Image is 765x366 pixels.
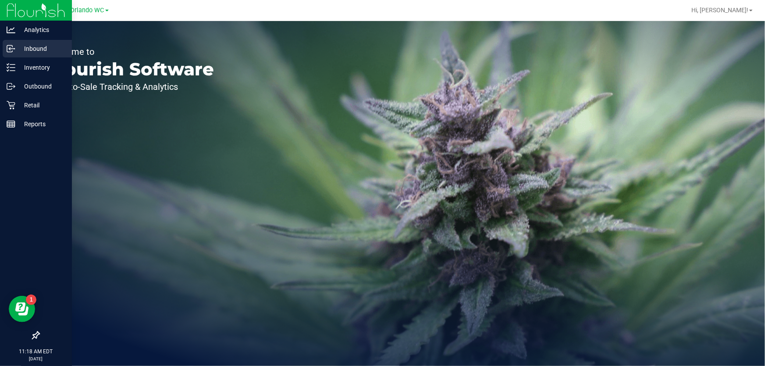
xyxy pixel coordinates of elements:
[47,47,214,56] p: Welcome to
[7,82,15,91] inline-svg: Outbound
[4,355,68,362] p: [DATE]
[15,100,68,110] p: Retail
[7,44,15,53] inline-svg: Inbound
[15,43,68,54] p: Inbound
[7,120,15,128] inline-svg: Reports
[4,348,68,355] p: 11:18 AM EDT
[15,81,68,92] p: Outbound
[71,7,104,14] span: Orlando WC
[47,60,214,78] p: Flourish Software
[7,101,15,110] inline-svg: Retail
[47,82,214,91] p: Seed-to-Sale Tracking & Analytics
[15,62,68,73] p: Inventory
[691,7,748,14] span: Hi, [PERSON_NAME]!
[7,63,15,72] inline-svg: Inventory
[7,25,15,34] inline-svg: Analytics
[26,295,36,305] iframe: Resource center unread badge
[9,296,35,322] iframe: Resource center
[15,25,68,35] p: Analytics
[15,119,68,129] p: Reports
